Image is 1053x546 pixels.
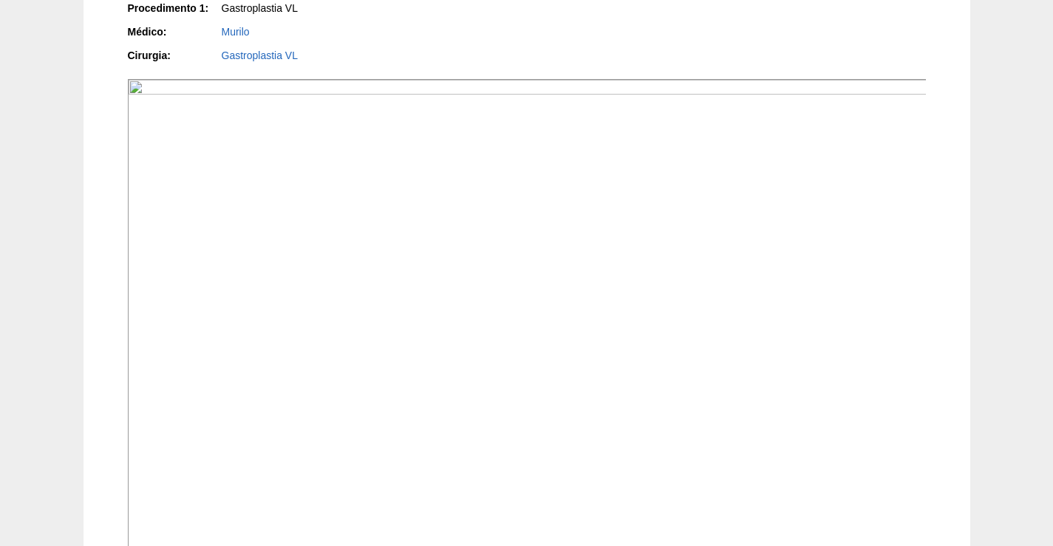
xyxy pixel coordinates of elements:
a: Gastroplastia VL [222,50,299,61]
div: Procedimento 1: [128,1,220,16]
div: Cirurgia: [128,48,220,63]
a: Murilo [222,26,250,38]
div: Gastroplastia VL [222,1,517,16]
div: Médico: [128,24,220,39]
